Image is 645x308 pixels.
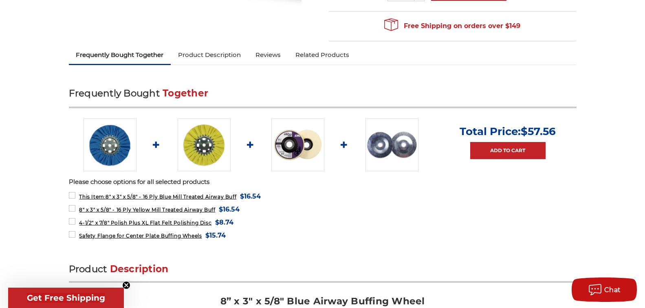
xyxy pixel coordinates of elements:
a: Related Products [288,46,357,64]
span: 8" x 3" x 5/8" - 16 Ply Blue Mill Treated Airway Buff [79,194,236,200]
span: Together [163,87,208,99]
span: Chat [604,286,621,294]
span: 8" x 3" x 5/8" - 16 Ply Yellow Mill Treated Airway Buff [79,207,215,213]
span: $8.74 [215,217,233,228]
a: Frequently Bought Together [69,46,171,64]
p: Please choose options for all selected products [69,177,577,187]
span: $16.54 [240,191,261,202]
strong: This Item: [79,194,106,200]
button: Chat [572,277,637,302]
img: blue mill treated 8 inch airway buffing wheel [84,118,136,171]
a: Reviews [248,46,288,64]
button: Close teaser [122,281,130,289]
span: Get Free Shipping [27,293,105,303]
span: Free Shipping on orders over $149 [384,18,520,34]
p: Total Price: [460,125,556,138]
a: Add to Cart [470,142,546,159]
a: Product Description [171,46,248,64]
span: Description [110,263,169,275]
span: 4-1/2" x 7/8" Polish Plus XL Flat Felt Polishing Disc [79,220,211,226]
div: Get Free ShippingClose teaser [8,288,124,308]
span: Safety Flange for Center Plate Buffing Wheels [79,233,202,239]
span: Frequently Bought [69,87,160,99]
span: $15.74 [205,230,226,241]
span: $16.54 [219,204,240,215]
span: Product [69,263,107,275]
span: $57.56 [521,125,556,138]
